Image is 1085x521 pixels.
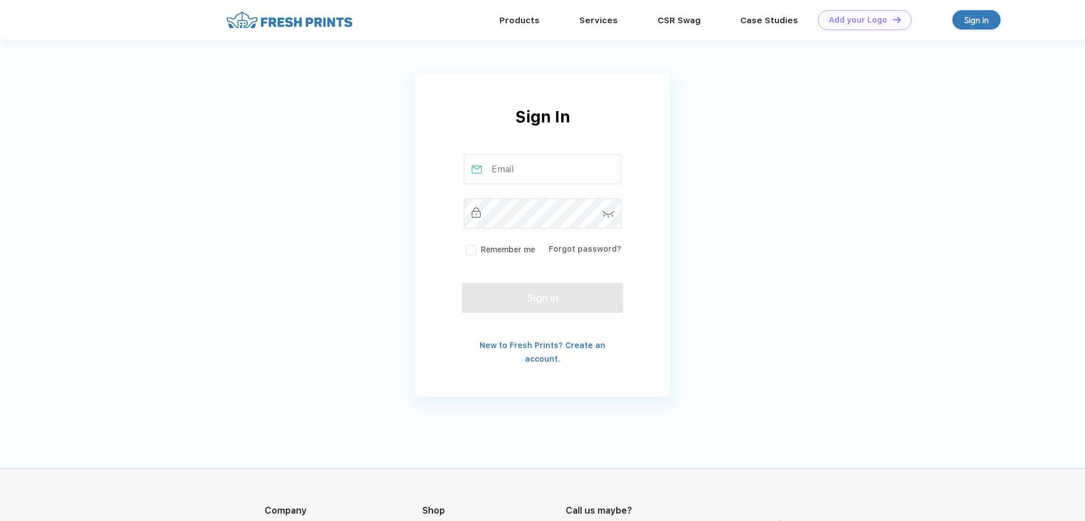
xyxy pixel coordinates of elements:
[464,244,535,256] label: Remember me
[223,10,356,30] img: fo%20logo%202.webp
[472,166,482,173] img: email_active.svg
[579,15,618,26] a: Services
[829,15,887,25] div: Add your Logo
[472,207,481,218] img: password_inactive.svg
[499,15,540,26] a: Products
[422,504,566,518] div: Shop
[462,283,623,313] button: Sign in
[952,10,1001,29] a: Sign in
[658,15,701,26] a: CSR Swag
[549,244,621,253] a: Forgot password?
[415,105,670,154] div: Sign In
[566,504,652,518] div: Call us maybe?
[603,211,614,218] img: password-icon.svg
[964,14,989,27] div: Sign in
[265,504,422,518] div: Company
[464,154,622,184] input: Email
[480,341,605,363] a: New to Fresh Prints? Create an account.
[893,16,901,23] img: DT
